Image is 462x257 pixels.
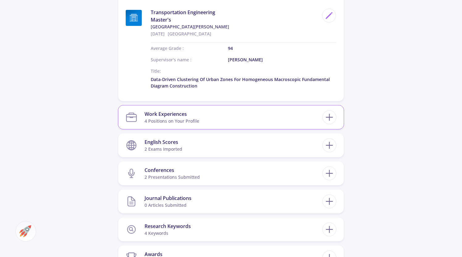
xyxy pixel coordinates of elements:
[145,166,200,174] div: Conferences
[151,76,336,89] p: Data-Driven Clustering of Urban Zones for Homogeneous Macroscopic Fundamental Diagram Construction
[126,10,142,26] img: University.jpg
[145,174,200,180] div: 2 presentations submitted
[151,56,228,63] p: Supervisor's name :
[228,45,336,51] p: 94
[168,31,211,37] span: [GEOGRAPHIC_DATA]
[145,118,199,124] div: 4 Positions on Your Profile
[151,16,319,23] span: Master's
[145,230,191,236] div: 4 keywords
[145,146,182,152] div: 2 exams imported
[145,110,199,118] div: Work Experiences
[228,56,336,63] p: [PERSON_NAME]
[145,138,182,146] div: English Scores
[151,31,165,37] span: [DATE]
[145,222,191,230] div: Research Keywords
[151,9,319,16] span: Transportation Engineering
[151,23,319,30] span: [GEOGRAPHIC_DATA][PERSON_NAME]
[151,45,228,51] p: Average Grade :
[145,194,191,202] div: Journal Publications
[145,202,191,208] div: 0 articles submitted
[19,225,31,237] img: ac-market
[151,68,228,74] p: Title:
